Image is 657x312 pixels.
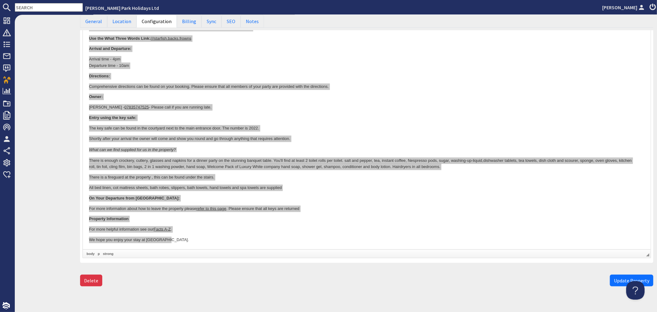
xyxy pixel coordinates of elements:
[31,17,537,23] li: Except for You and Us, no other person shall have any rights to enforce any of these Terms.
[85,251,96,257] a: body element
[107,15,136,28] a: Location
[6,218,562,224] p: For more helpful information see our .
[646,253,649,257] span: Resize
[177,15,201,28] a: Billing
[83,8,651,249] iframe: Rich Text Editor, property_check_in_details
[6,208,46,213] b: Property Information
[610,275,653,286] button: Update Property
[31,4,537,11] li: We may transfer Our rights and obligations under these Terms to another individual, but this will...
[31,10,537,17] li: You acknowledge that we may enforce any and all of the Terms of this agreement against You.
[602,4,646,11] a: [PERSON_NAME]
[80,15,107,28] a: General
[6,228,562,235] p: We hope you enjoy your stay at [GEOGRAPHIC_DATA].
[85,5,159,11] a: [PERSON_NAME] Park Holidays Ltd
[102,251,115,257] a: strong element
[31,43,537,49] li: These Terms replace and supersede all previous booking conditions and will apply to all new Booki...
[221,15,241,28] a: SEO
[201,15,221,28] a: Sync
[626,281,645,300] iframe: Toggle Customer Support
[136,15,177,28] a: Configuration
[96,251,101,257] a: p element
[31,49,537,55] li: These Terms are governed by English law. All parties agree to submit to the exclusive jurisdictio...
[31,23,537,30] li: Each of the paragraphs of these Terms operates separately. If any court or relevant authority dec...
[71,219,88,223] a: Facts A-Z
[241,15,264,28] a: Notes
[80,275,102,286] a: Delete
[2,302,10,310] img: staytech_i_w-64f4e8e9ee0a9c174fd5317b4b171b261742d2d393467e5bdba4413f4f884c10.svg
[614,277,649,284] span: Update Property
[31,30,537,43] li: If We, the Owner do not insist immediately that You do anything you are required to do under thes...
[113,198,144,203] a: refer to this page
[15,3,83,12] input: SEARCH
